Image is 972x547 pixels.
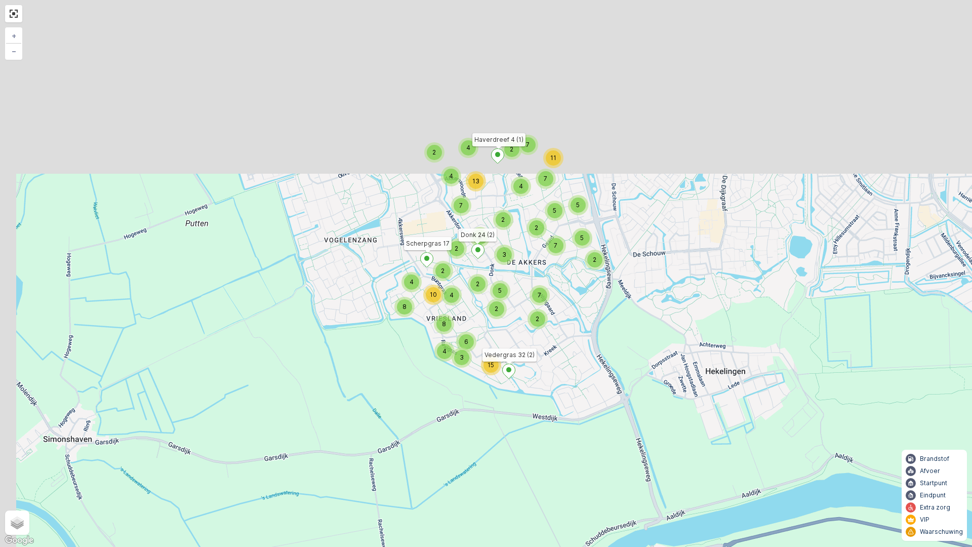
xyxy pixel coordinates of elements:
[568,195,588,215] div: 5
[526,218,547,238] div: 2
[502,139,522,160] div: 2
[493,210,513,230] div: 2
[502,216,505,223] span: 2
[572,228,592,248] div: 5
[424,142,444,163] div: 2
[581,234,584,242] span: 5
[526,141,530,148] span: 7
[553,207,557,214] span: 5
[441,166,461,186] div: 4
[466,144,470,151] span: 4
[536,169,556,189] div: 7
[577,201,580,209] span: 5
[460,202,463,209] span: 7
[546,236,566,256] div: 7
[478,233,482,241] span: 6
[550,154,556,162] span: 11
[511,176,531,197] div: 4
[451,196,471,216] div: 7
[502,251,506,258] span: 3
[545,201,565,221] div: 5
[447,239,467,259] div: 2
[543,148,563,168] div: 11
[544,175,548,182] span: 7
[554,242,558,249] span: 7
[585,250,605,270] div: 2
[472,177,479,185] span: 13
[510,145,514,153] span: 2
[449,172,453,180] span: 4
[494,245,514,265] div: 3
[519,182,523,190] span: 4
[593,256,597,263] span: 2
[470,227,490,247] div: 6
[455,245,459,252] span: 2
[466,171,486,191] div: 13
[458,138,478,158] div: 4
[433,148,436,156] span: 2
[518,135,538,155] div: 7
[535,224,539,231] span: 2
